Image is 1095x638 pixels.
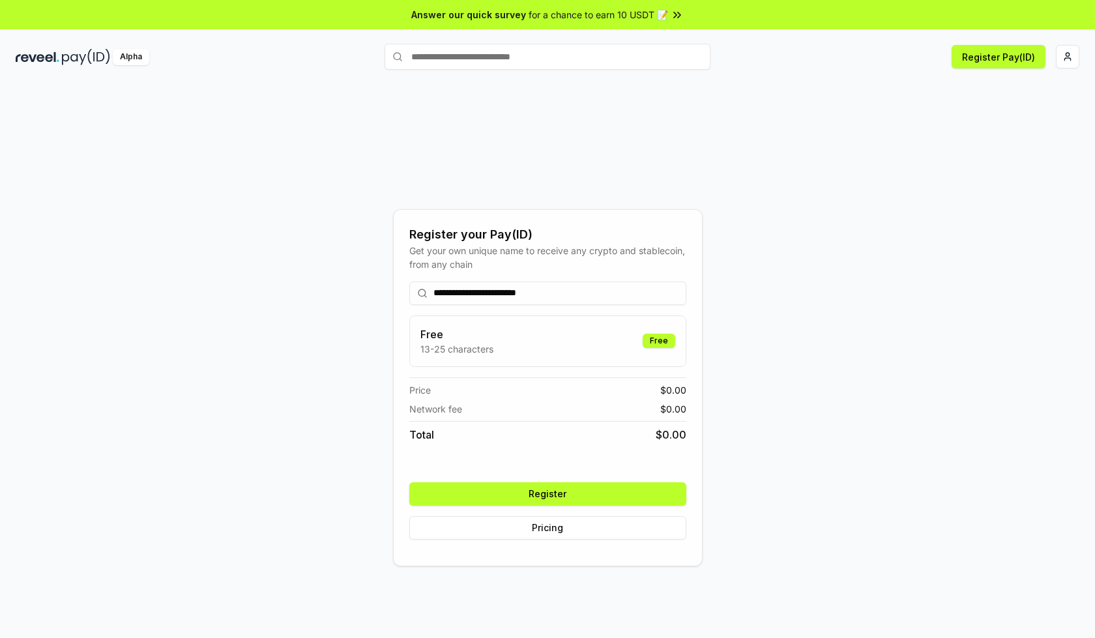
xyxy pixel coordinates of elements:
span: Price [409,383,431,397]
button: Pricing [409,516,686,540]
div: Get your own unique name to receive any crypto and stablecoin, from any chain [409,244,686,271]
span: for a chance to earn 10 USDT 📝 [529,8,668,22]
img: reveel_dark [16,49,59,65]
div: Free [643,334,675,348]
button: Register Pay(ID) [952,45,1045,68]
button: Register [409,482,686,506]
div: Register your Pay(ID) [409,225,686,244]
span: Network fee [409,402,462,416]
h3: Free [420,326,493,342]
span: $ 0.00 [660,402,686,416]
span: $ 0.00 [656,427,686,442]
img: pay_id [62,49,110,65]
p: 13-25 characters [420,342,493,356]
span: Answer our quick survey [411,8,526,22]
span: Total [409,427,434,442]
span: $ 0.00 [660,383,686,397]
div: Alpha [113,49,149,65]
